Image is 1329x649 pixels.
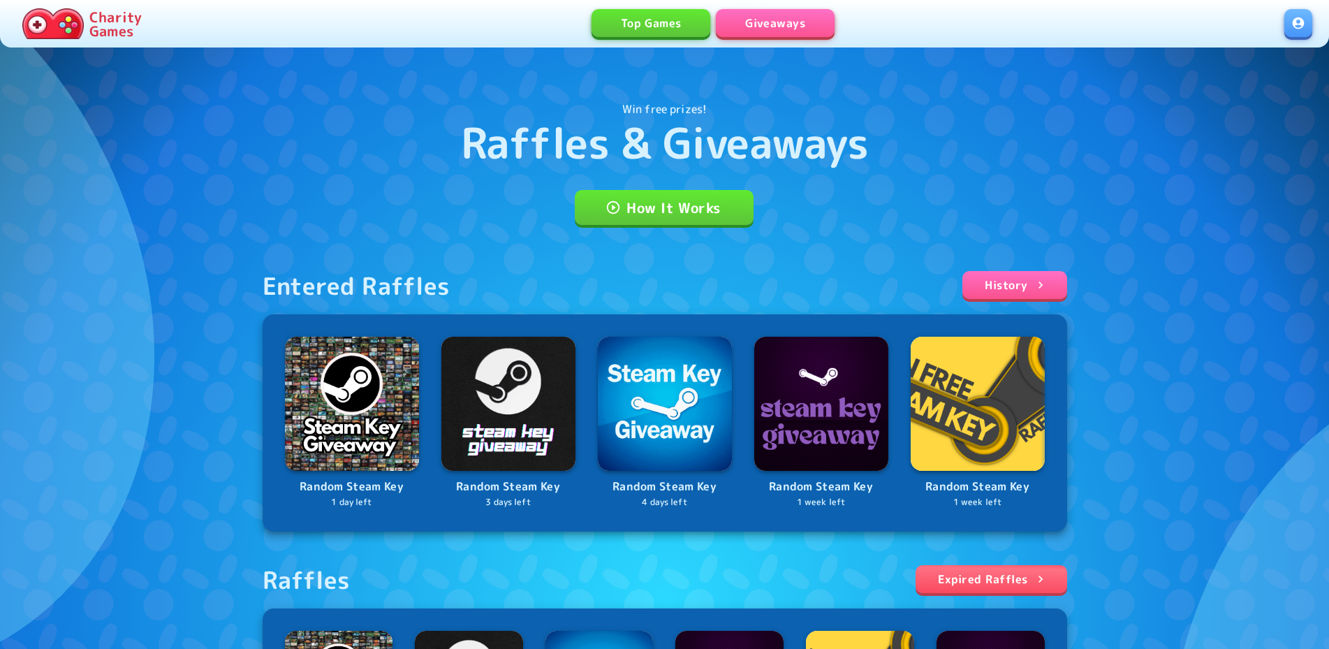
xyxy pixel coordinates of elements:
img: Logo [441,337,575,471]
p: 1 week left [754,496,888,509]
p: Win free prizes! [622,101,707,117]
div: Raffles [263,565,351,595]
a: LogoRandom Steam Key3 days left [441,337,575,509]
a: History [962,271,1066,299]
p: 1 day left [285,496,419,509]
a: Giveaways [716,9,835,37]
a: Expired Raffles [916,565,1067,593]
p: 4 days left [598,496,732,509]
a: LogoRandom Steam Key1 week left [754,337,888,509]
p: Random Steam Key [441,478,575,496]
a: Top Games [592,9,710,37]
a: LogoRandom Steam Key1 day left [285,337,419,509]
div: Entered Raffles [263,271,450,300]
img: Logo [754,337,888,471]
p: Charity Games [89,10,142,38]
a: Charity Games [17,6,147,42]
h1: Raffles & Giveaways [461,117,869,168]
p: Random Steam Key [598,478,732,496]
p: 3 days left [441,496,575,509]
p: Random Steam Key [911,478,1045,496]
img: Logo [598,337,732,471]
a: LogoRandom Steam Key4 days left [598,337,732,509]
a: LogoRandom Steam Key1 week left [911,337,1045,509]
img: Logo [911,337,1045,471]
p: Random Steam Key [285,478,419,496]
img: Logo [285,337,419,471]
a: How It Works [575,190,754,225]
p: Random Steam Key [754,478,888,496]
img: Charity.Games [22,8,84,39]
p: 1 week left [911,496,1045,509]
